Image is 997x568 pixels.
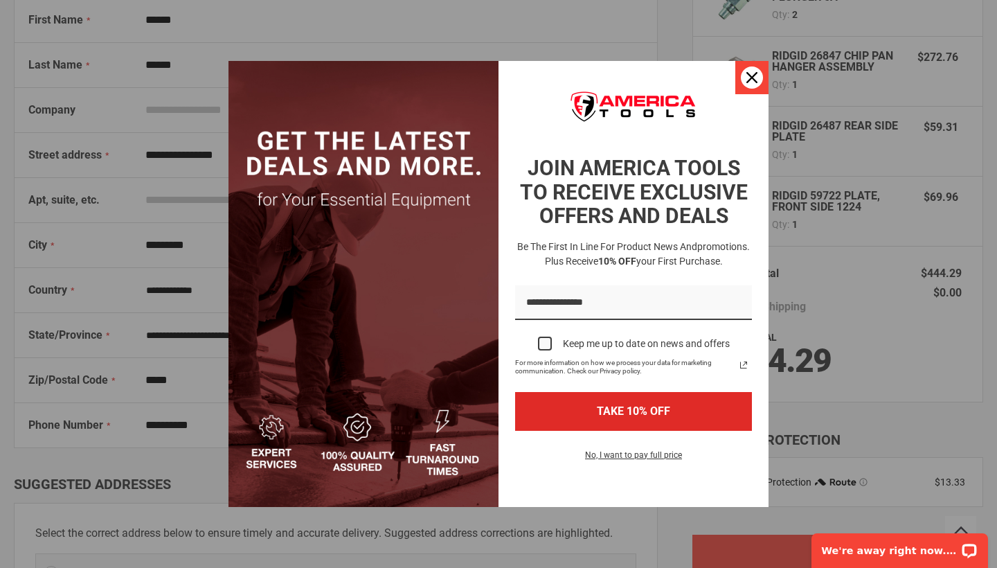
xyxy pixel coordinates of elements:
svg: close icon [746,72,757,83]
input: Email field [515,285,752,321]
strong: 10% OFF [598,256,636,267]
a: Read our Privacy Policy [735,357,752,373]
button: No, I want to pay full price [574,447,693,471]
h3: Be the first in line for product news and [512,240,755,269]
iframe: LiveChat chat widget [802,524,997,568]
strong: JOIN AMERICA TOOLS TO RECEIVE EXCLUSIVE OFFERS AND DEALS [520,156,748,228]
button: TAKE 10% OFF [515,392,752,430]
button: Close [735,61,769,94]
span: promotions. Plus receive your first purchase. [545,241,751,267]
div: Keep me up to date on news and offers [563,338,730,350]
svg: link icon [735,357,752,373]
span: For more information on how we process your data for marketing communication. Check our Privacy p... [515,359,735,375]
